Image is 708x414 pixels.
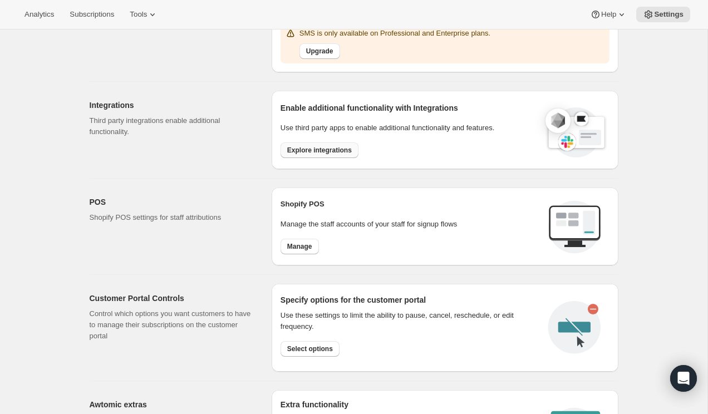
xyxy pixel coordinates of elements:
[281,199,539,210] h2: Shopify POS
[601,10,616,19] span: Help
[281,122,534,134] p: Use third party apps to enable additional functionality and features.
[299,28,490,39] p: SMS is only available on Professional and Enterprise plans.
[583,7,634,22] button: Help
[90,115,254,137] p: Third party integrations enable additional functionality.
[281,102,534,114] h2: Enable additional functionality with Integrations
[636,7,690,22] button: Settings
[306,47,333,56] span: Upgrade
[287,242,312,251] span: Manage
[287,344,333,353] span: Select options
[281,142,358,158] button: Explore integrations
[654,10,684,19] span: Settings
[123,7,165,22] button: Tools
[90,399,254,410] h2: Awtomic extras
[90,308,254,342] p: Control which options you want customers to have to manage their subscriptions on the customer po...
[287,146,352,155] span: Explore integrations
[281,310,539,332] div: Use these settings to limit the ability to pause, cancel, reschedule, or edit frequency.
[281,399,348,410] h2: Extra functionality
[90,293,254,304] h2: Customer Portal Controls
[281,239,319,254] button: Manage
[24,10,54,19] span: Analytics
[90,212,254,223] p: Shopify POS settings for staff attributions
[281,341,340,357] button: Select options
[18,7,61,22] button: Analytics
[130,10,147,19] span: Tools
[670,365,697,392] div: Open Intercom Messenger
[281,219,539,230] p: Manage the staff accounts of your staff for signup flows
[281,294,539,305] h2: Specify options for the customer portal
[90,196,254,208] h2: POS
[70,10,114,19] span: Subscriptions
[299,43,340,59] button: Upgrade
[90,100,254,111] h2: Integrations
[63,7,121,22] button: Subscriptions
